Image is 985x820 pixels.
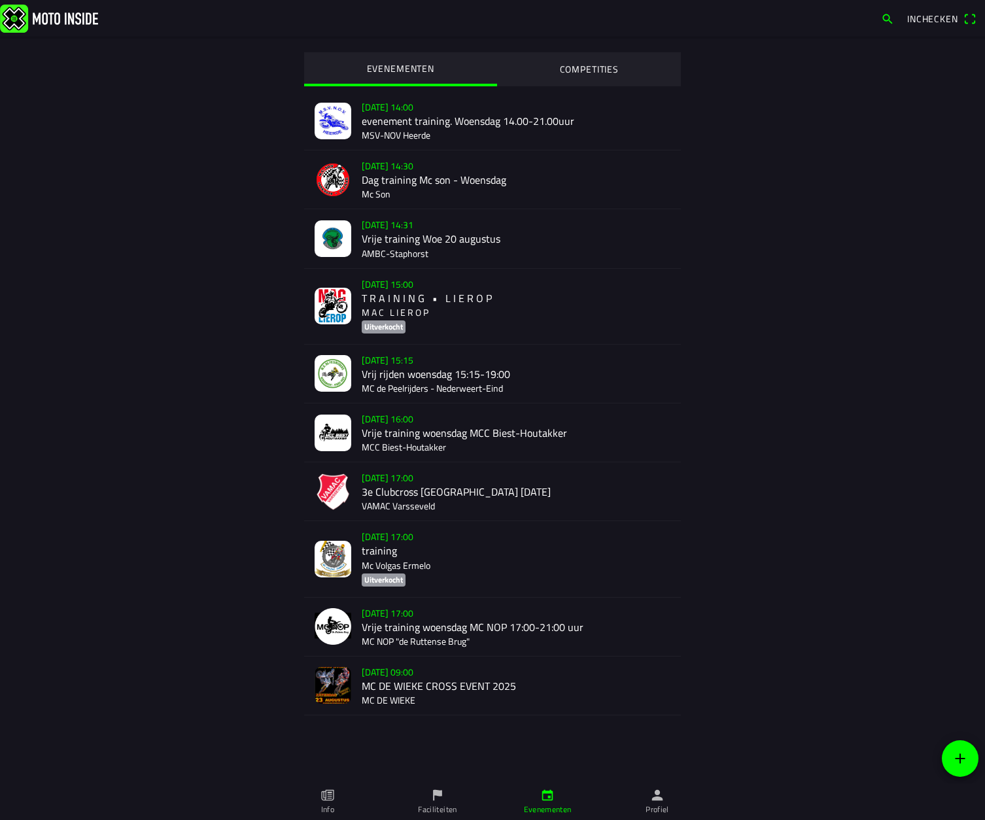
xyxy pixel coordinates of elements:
[315,608,351,645] img: NjdwpvkGicnr6oC83998ZTDUeXJJ29cK9cmzxz8K.png
[907,12,958,26] span: Inchecken
[304,52,497,86] ion-segment-button: EVENEMENTEN
[315,162,351,198] img: sfRBxcGZmvZ0K6QUyq9TbY0sbKJYVDoKWVN9jkDZ.png
[952,751,968,766] ion-icon: add
[524,804,572,815] ion-label: Evenementen
[304,345,681,403] a: [DATE] 15:15Vrij rijden woensdag 15:15-19:00MC de Peelrijders - Nederweert-Eind
[315,355,351,392] img: BJXEyFSGeljWqhIFo8baOR8BvqMa5TuSJJWuphEI.jpg
[646,804,669,815] ion-label: Profiel
[320,788,335,802] ion-icon: paper
[497,52,682,86] ion-segment-button: COMPETITIES
[304,521,681,597] a: [DATE] 17:00trainingMc Volgas ErmeloUitverkocht
[540,788,555,802] ion-icon: calendar
[304,150,681,209] a: [DATE] 14:30Dag training Mc son - WoensdagMc Son
[315,103,351,139] img: pyKfGRkxcqbYLYxTb6gkEhNDklcDLk5hibBsZCT8.jpg
[430,788,445,802] ion-icon: flag
[321,804,334,815] ion-label: Info
[315,473,351,510] img: T9aKgKcl4UwqkBySc81zNOSm0TtqhQsYkxiNyO27.png
[650,788,665,802] ion-icon: person
[901,7,982,29] a: Incheckenqr scanner
[304,403,681,462] a: [DATE] 16:00Vrije training woensdag MCC Biest-HoutakkerMCC Biest-Houtakker
[304,657,681,715] a: [DATE] 09:00MC DE WIEKE CROSS EVENT 2025MC DE WIEKE
[304,598,681,657] a: [DATE] 17:00Vrije training woensdag MC NOP 17:00-21:00 uurMC NOP "de Ruttense Brug"
[315,220,351,257] img: LHdt34qjO8I1ikqy75xviT6zvODe0JOmFLV3W9KQ.jpeg
[874,7,901,29] a: search
[304,209,681,268] a: [DATE] 14:31Vrije training Woe 20 augustusAMBC-Staphorst
[304,269,681,345] a: [DATE] 15:00T R A I N I N G • L I E R O PM A C L I E R O PUitverkocht
[315,541,351,577] img: CKkubL8f9JQhS9exRWDka0fT3A8y5c44cxyjtIvc.jpg
[315,667,351,704] img: t7fnKicc1oua0hfKMZR76Q8JJTtnBpYf91yRQPdg.jpg
[315,288,351,324] img: 9JBlR8b68C7otWahhcmhlbyIZfSukDBHs70r2v7k.png
[304,92,681,150] a: [DATE] 14:00evenement training. Woensdag 14.00-21.00uurMSV-NOV Heerde
[315,415,351,451] img: blYthksgOceLkNu2ej2JKmd89r2Pk2JqgKxchyE3.jpg
[304,462,681,521] a: [DATE] 17:003e Clubcross [GEOGRAPHIC_DATA] [DATE]VAMAC Varsseveld
[418,804,457,815] ion-label: Faciliteiten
